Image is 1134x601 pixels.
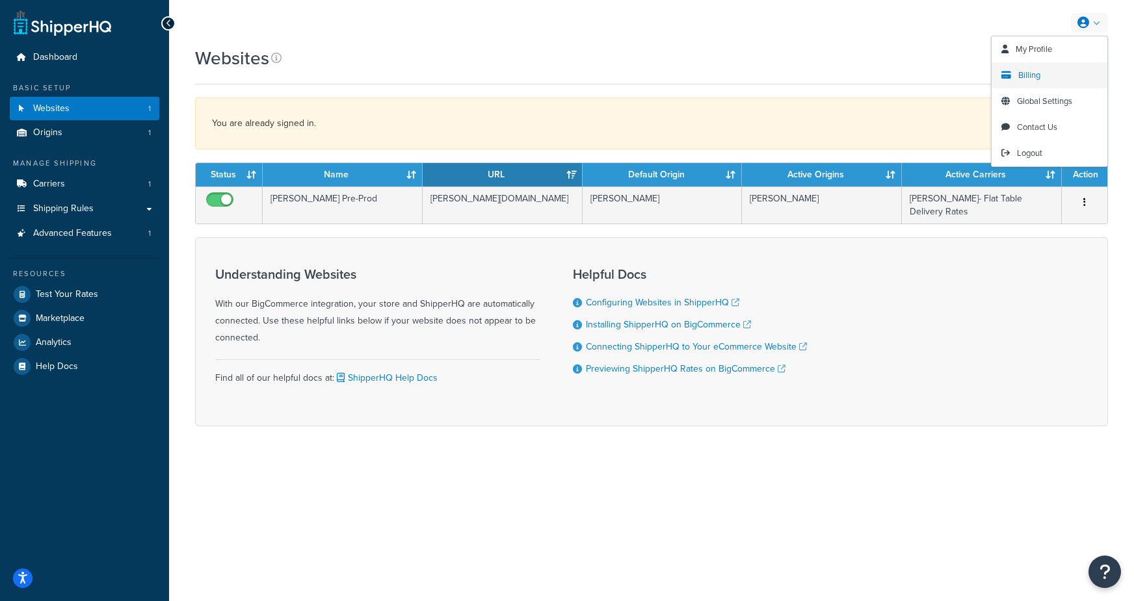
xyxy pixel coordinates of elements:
[10,307,159,330] a: Marketplace
[33,228,112,239] span: Advanced Features
[334,371,438,385] a: ShipperHQ Help Docs
[10,355,159,378] a: Help Docs
[992,140,1107,166] a: Logout
[33,52,77,63] span: Dashboard
[10,121,159,145] li: Origins
[992,36,1107,62] a: My Profile
[10,172,159,196] a: Carriers 1
[263,186,423,224] td: [PERSON_NAME] Pre-Prod
[10,83,159,94] div: Basic Setup
[148,127,151,138] span: 1
[586,296,739,309] a: Configuring Websites in ShipperHQ
[10,158,159,169] div: Manage Shipping
[196,163,263,186] th: Status: activate to sort column ascending
[263,163,423,186] th: Name: activate to sort column ascending
[10,97,159,121] li: Websites
[586,362,785,376] a: Previewing ShipperHQ Rates on BigCommerce
[10,268,159,279] div: Resources
[10,283,159,306] a: Test Your Rates
[1016,43,1052,55] span: My Profile
[586,340,807,353] a: Connecting ShipperHQ to Your eCommerce Website
[33,179,65,190] span: Carriers
[992,114,1107,140] a: Contact Us
[1017,95,1072,107] span: Global Settings
[10,331,159,354] a: Analytics
[36,313,85,324] span: Marketplace
[148,228,151,239] span: 1
[10,97,159,121] a: Websites 1
[36,289,98,300] span: Test Your Rates
[1062,163,1107,186] th: Action
[902,163,1062,186] th: Active Carriers: activate to sort column ascending
[1018,69,1040,81] span: Billing
[148,179,151,190] span: 1
[10,222,159,246] a: Advanced Features 1
[583,163,743,186] th: Default Origin: activate to sort column ascending
[36,337,72,348] span: Analytics
[33,203,94,214] span: Shipping Rules
[992,88,1107,114] a: Global Settings
[1088,556,1121,588] button: Open Resource Center
[1017,147,1042,159] span: Logout
[10,45,159,70] a: Dashboard
[33,103,70,114] span: Websites
[148,103,151,114] span: 1
[212,114,1091,133] div: You are already signed in.
[902,186,1062,224] td: [PERSON_NAME]- Flat Table Delivery Rates
[423,163,583,186] th: URL: activate to sort column ascending
[423,186,583,224] td: [PERSON_NAME][DOMAIN_NAME]
[583,186,743,224] td: [PERSON_NAME]
[10,222,159,246] li: Advanced Features
[742,186,902,224] td: [PERSON_NAME]
[14,10,111,36] a: ShipperHQ Home
[195,45,269,71] h1: Websites
[10,172,159,196] li: Carriers
[36,361,78,372] span: Help Docs
[33,127,62,138] span: Origins
[215,267,540,281] h3: Understanding Websites
[992,62,1107,88] a: Billing
[10,121,159,145] a: Origins 1
[586,318,751,331] a: Installing ShipperHQ on BigCommerce
[1017,121,1057,133] span: Contact Us
[742,163,902,186] th: Active Origins: activate to sort column ascending
[215,359,540,387] div: Find all of our helpful docs at:
[215,267,540,346] div: With our BigCommerce integration, your store and ShipperHQ are automatically connected. Use these...
[573,267,807,281] h3: Helpful Docs
[10,197,159,221] a: Shipping Rules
